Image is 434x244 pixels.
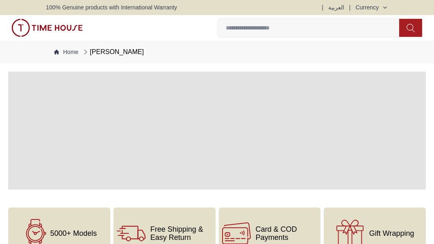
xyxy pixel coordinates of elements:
[369,229,414,237] span: Gift Wrapping
[256,225,318,242] span: Card & COD Payments
[54,48,78,56] a: Home
[46,3,177,11] span: 100% Genuine products with International Warranty
[50,229,97,237] span: 5000+ Models
[322,3,323,11] span: |
[328,3,344,11] button: العربية
[355,3,382,11] div: Currency
[11,19,83,37] img: ...
[46,41,388,63] nav: Breadcrumb
[349,3,351,11] span: |
[82,47,144,57] div: [PERSON_NAME]
[150,225,212,242] span: Free Shipping & Easy Return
